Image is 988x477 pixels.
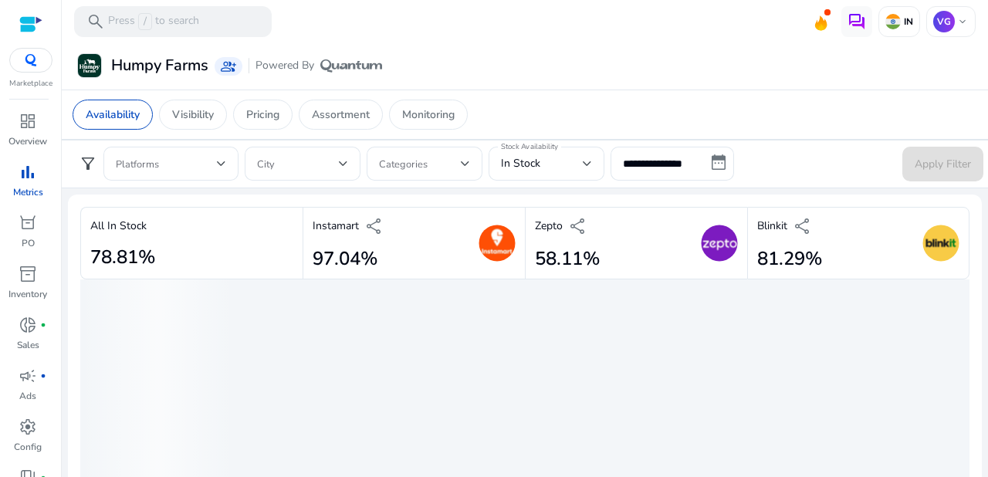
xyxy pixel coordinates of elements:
[108,13,199,30] p: Press to search
[86,107,140,123] p: Availability
[933,11,955,32] p: VG
[86,12,105,31] span: search
[111,56,208,75] h3: Humpy Farms
[312,107,370,123] p: Assortment
[19,418,37,436] span: settings
[885,14,901,29] img: in.svg
[246,107,279,123] p: Pricing
[13,185,43,199] p: Metrics
[365,217,384,235] span: share
[956,15,969,28] span: keyboard_arrow_down
[19,112,37,130] span: dashboard
[569,217,587,235] span: share
[313,248,384,270] h2: 97.04%
[19,367,37,385] span: campaign
[19,265,37,283] span: inventory_2
[8,287,47,301] p: Inventory
[90,246,155,269] h2: 78.81%
[78,54,101,77] img: Humpy Farms
[14,440,42,454] p: Config
[9,78,52,90] p: Marketplace
[215,57,242,76] a: group_add
[8,134,47,148] p: Overview
[901,15,913,28] p: IN
[40,322,46,328] span: fiber_manual_record
[19,389,36,403] p: Ads
[757,248,822,270] h2: 81.29%
[535,218,563,234] p: Zepto
[19,316,37,334] span: donut_small
[19,163,37,181] span: bar_chart
[313,218,359,234] p: Instamart
[535,248,600,270] h2: 58.11%
[255,58,314,73] span: Powered By
[221,59,236,74] span: group_add
[19,214,37,232] span: orders
[793,217,812,235] span: share
[90,218,147,234] p: All In Stock
[22,236,35,250] p: PO
[138,13,152,30] span: /
[40,373,46,379] span: fiber_manual_record
[17,338,39,352] p: Sales
[172,107,214,123] p: Visibility
[402,107,455,123] p: Monitoring
[757,218,787,234] p: Blinkit
[501,141,558,152] mat-label: Stock Availability
[17,54,45,66] img: QC-logo.svg
[501,156,540,171] span: In Stock
[79,154,97,173] span: filter_alt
